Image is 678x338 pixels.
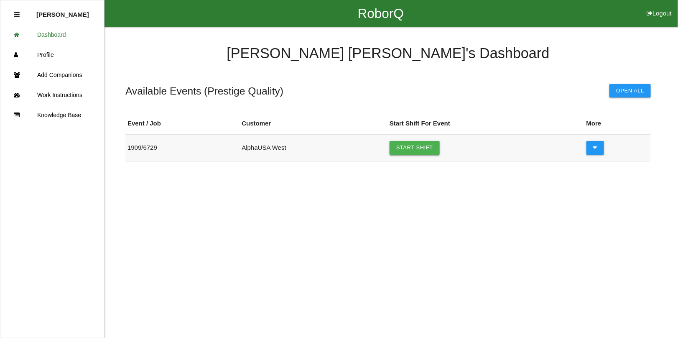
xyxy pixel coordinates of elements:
p: Rosanna Blandino [36,5,89,18]
a: Dashboard [0,25,104,45]
th: More [584,113,651,135]
div: Close [14,5,20,25]
td: AlphaUSA West [240,135,387,161]
a: Profile [0,45,104,65]
h5: Available Events ( Prestige Quality ) [125,85,283,97]
a: Knowledge Base [0,105,104,125]
a: Start Shift [390,141,440,154]
th: Start Shift For Event [387,113,584,135]
th: Event / Job [125,113,240,135]
th: Customer [240,113,387,135]
td: 1909 / 6729 [125,135,240,161]
button: Open All [609,84,651,97]
a: Add Companions [0,65,104,85]
a: Work Instructions [0,85,104,105]
h4: [PERSON_NAME] [PERSON_NAME] 's Dashboard [125,46,651,61]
